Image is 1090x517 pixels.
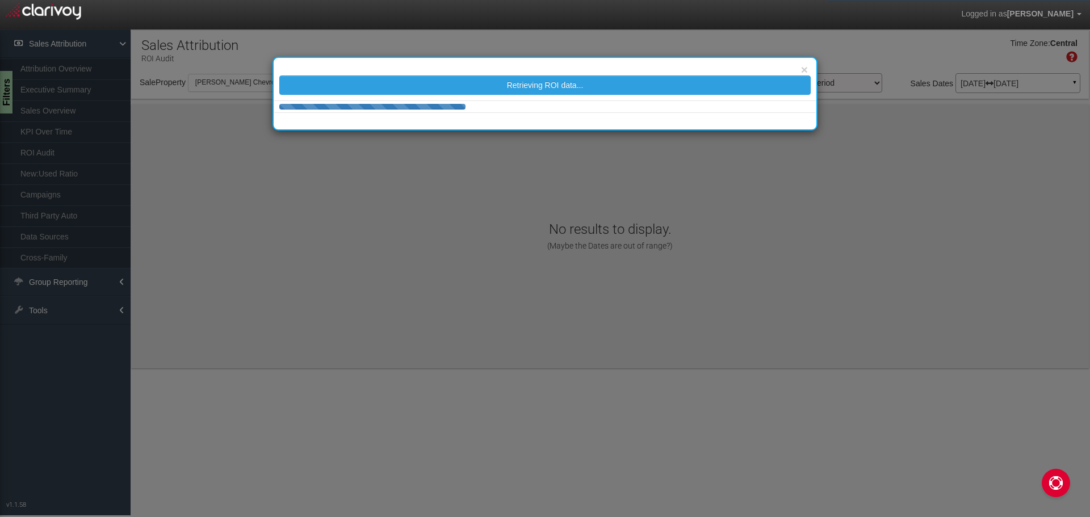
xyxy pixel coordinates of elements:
span: Logged in as [961,9,1007,18]
span: [PERSON_NAME] [1007,9,1074,18]
a: Logged in as[PERSON_NAME] [953,1,1090,28]
button: Retrieving ROI data... [279,75,811,95]
button: × [801,64,808,75]
span: Retrieving ROI data... [507,81,584,90]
